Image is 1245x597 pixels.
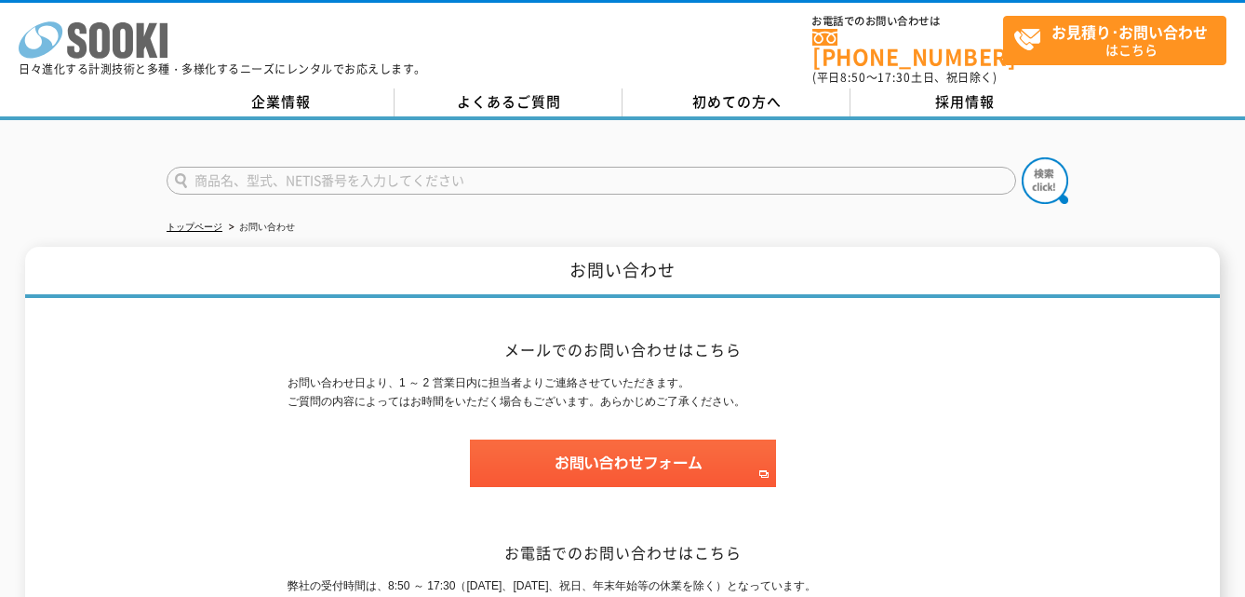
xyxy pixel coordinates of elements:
[1003,16,1226,65] a: お見積り･お問い合わせはこちら
[19,63,426,75] p: 日々進化する計測技術と多種・多様化するニーズにレンタルでお応えします。
[167,88,395,116] a: 企業情報
[1051,20,1208,43] strong: お見積り･お問い合わせ
[1013,17,1225,63] span: はこちら
[850,88,1078,116] a: 採用情報
[877,69,911,86] span: 17:30
[288,373,957,413] p: お問い合わせ日より、1 ～ 2 営業日内に担当者よりご連絡させていただきます。 ご質問の内容によってはお時間をいただく場合もございます。あらかじめご了承ください。
[288,340,957,360] h2: メールでのお問い合わせはこちら
[812,16,1003,27] span: お電話でのお問い合わせは
[622,88,850,116] a: 初めての方へ
[167,222,222,232] a: トップページ
[840,69,866,86] span: 8:50
[470,440,776,487] img: お問い合わせフォーム
[812,69,997,86] span: (平日 ～ 土日、祝日除く)
[692,91,782,112] span: 初めての方へ
[225,218,295,237] li: お問い合わせ
[812,29,1003,67] a: [PHONE_NUMBER]
[25,247,1220,298] h1: お問い合わせ
[470,470,776,483] a: お問い合わせフォーム
[1022,157,1068,204] img: btn_search.png
[288,543,957,563] h2: お電話でのお問い合わせはこちら
[395,88,622,116] a: よくあるご質問
[167,167,1016,195] input: 商品名、型式、NETIS番号を入力してください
